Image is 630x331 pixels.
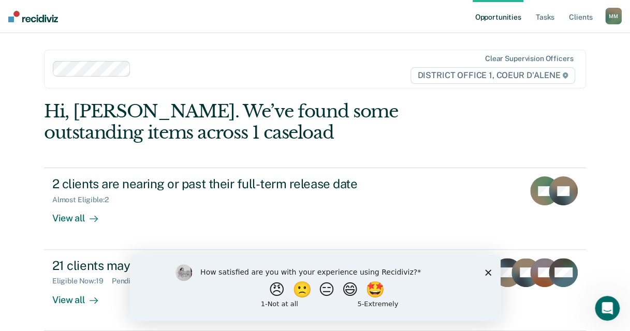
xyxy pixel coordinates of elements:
[485,54,573,63] div: Clear supervision officers
[52,258,416,273] div: 21 clients may be eligible for earned discharge
[130,254,501,321] iframe: Survey by Kim from Recidiviz
[44,101,478,143] div: Hi, [PERSON_NAME]. We’ve found some outstanding items across 1 caseload
[52,204,110,224] div: View all
[605,8,622,24] div: M M
[605,8,622,24] button: MM
[44,168,586,249] a: 2 clients are nearing or past their full-term release dateAlmost Eligible:2View all
[52,285,110,306] div: View all
[112,277,154,285] div: Pending : 4
[411,67,575,84] span: DISTRICT OFFICE 1, COEUR D'ALENE
[52,176,416,191] div: 2 clients are nearing or past their full-term release date
[595,296,620,321] iframe: Intercom live chat
[52,195,117,204] div: Almost Eligible : 2
[52,277,112,285] div: Eligible Now : 19
[8,11,58,22] img: Recidiviz
[44,250,586,331] a: 21 clients may be eligible for earned dischargeEligible Now:19Pending:4Marked Ineligible:1Almost ...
